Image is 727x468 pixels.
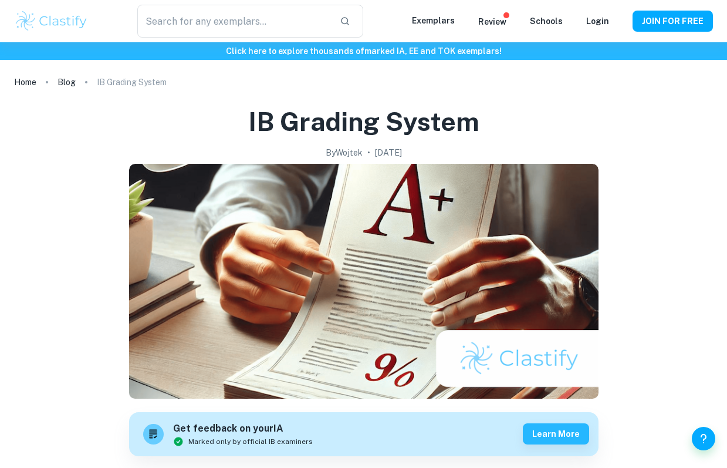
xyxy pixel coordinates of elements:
p: Review [478,15,506,28]
a: Blog [58,74,76,90]
a: Schools [530,16,563,26]
a: Home [14,74,36,90]
h6: Click here to explore thousands of marked IA, EE and TOK exemplars ! [2,45,725,58]
img: IB Grading System cover image [129,164,598,399]
h2: [DATE] [375,146,402,159]
p: IB Grading System [97,76,167,89]
span: Marked only by official IB examiners [188,436,313,447]
input: Search for any exemplars... [137,5,331,38]
img: Clastify logo [14,9,89,33]
a: Get feedback on yourIAMarked only by official IB examinersLearn more [129,412,598,456]
h2: By Wojtek [326,146,363,159]
h1: IB Grading System [248,105,479,139]
a: Login [586,16,609,26]
p: Exemplars [412,14,455,27]
button: Help and Feedback [692,427,715,450]
h6: Get feedback on your IA [173,422,313,436]
p: • [367,146,370,159]
button: JOIN FOR FREE [633,11,713,32]
button: Learn more [523,423,589,445]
